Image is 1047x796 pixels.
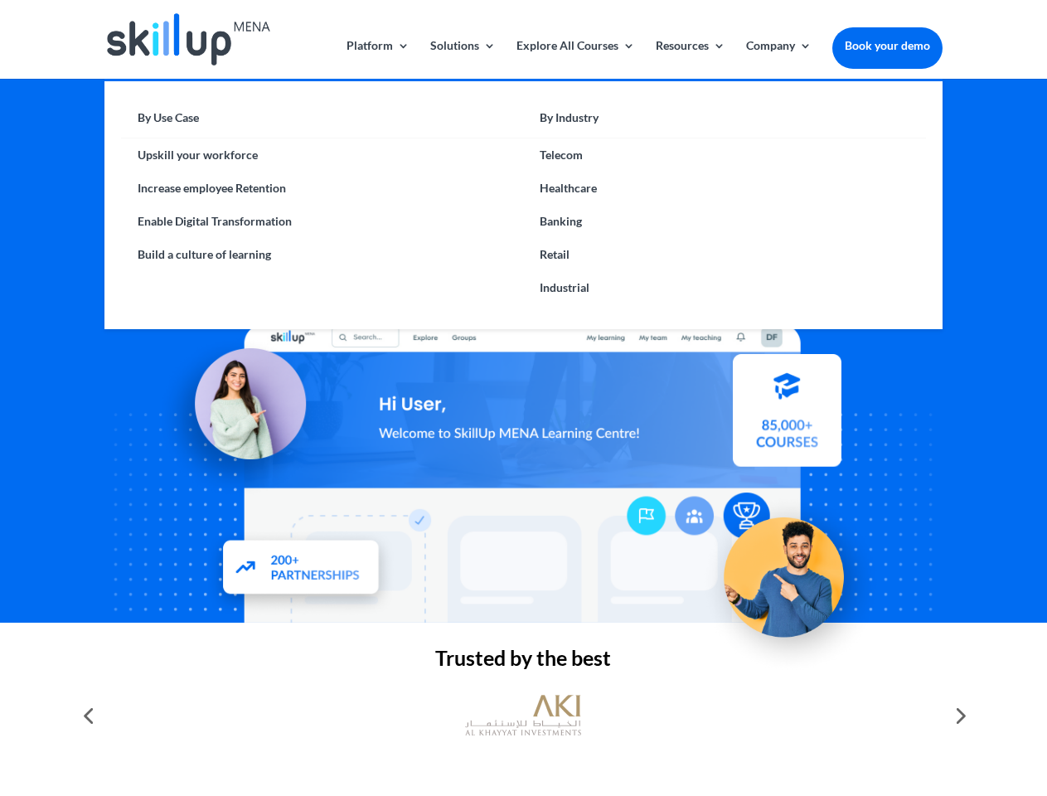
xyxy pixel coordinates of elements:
[121,205,523,238] a: Enable Digital Transformation
[523,205,925,238] a: Banking
[700,483,884,667] img: Upskill your workforce - SkillUp
[656,40,725,79] a: Resources
[523,106,925,138] a: By Industry
[121,238,523,271] a: Build a culture of learning
[523,172,925,205] a: Healthcare
[516,40,635,79] a: Explore All Courses
[121,172,523,205] a: Increase employee Retention
[832,27,943,64] a: Book your demo
[746,40,812,79] a: Company
[733,362,841,474] img: Courses library - SkillUp MENA
[206,525,398,615] img: Partners - SkillUp Mena
[155,329,322,497] img: Learning Management Solution - SkillUp
[523,271,925,304] a: Industrial
[121,138,523,172] a: Upskill your workforce
[430,40,496,79] a: Solutions
[523,138,925,172] a: Telecom
[771,617,1047,796] iframe: Chat Widget
[465,687,581,745] img: al khayyat investments logo
[121,106,523,138] a: By Use Case
[104,648,942,677] h2: Trusted by the best
[107,13,269,66] img: Skillup Mena
[523,238,925,271] a: Retail
[347,40,410,79] a: Platform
